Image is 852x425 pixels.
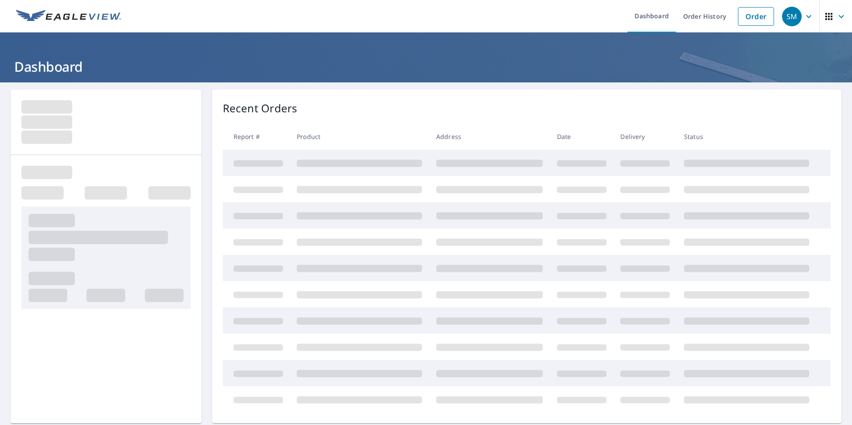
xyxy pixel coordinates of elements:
th: Report # [223,123,290,150]
th: Status [677,123,816,150]
th: Address [429,123,550,150]
th: Date [550,123,614,150]
img: EV Logo [16,10,121,23]
th: Product [290,123,429,150]
h1: Dashboard [11,57,841,76]
div: SM [782,7,802,26]
p: Recent Orders [223,100,298,116]
th: Delivery [613,123,677,150]
a: Order [738,7,774,26]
